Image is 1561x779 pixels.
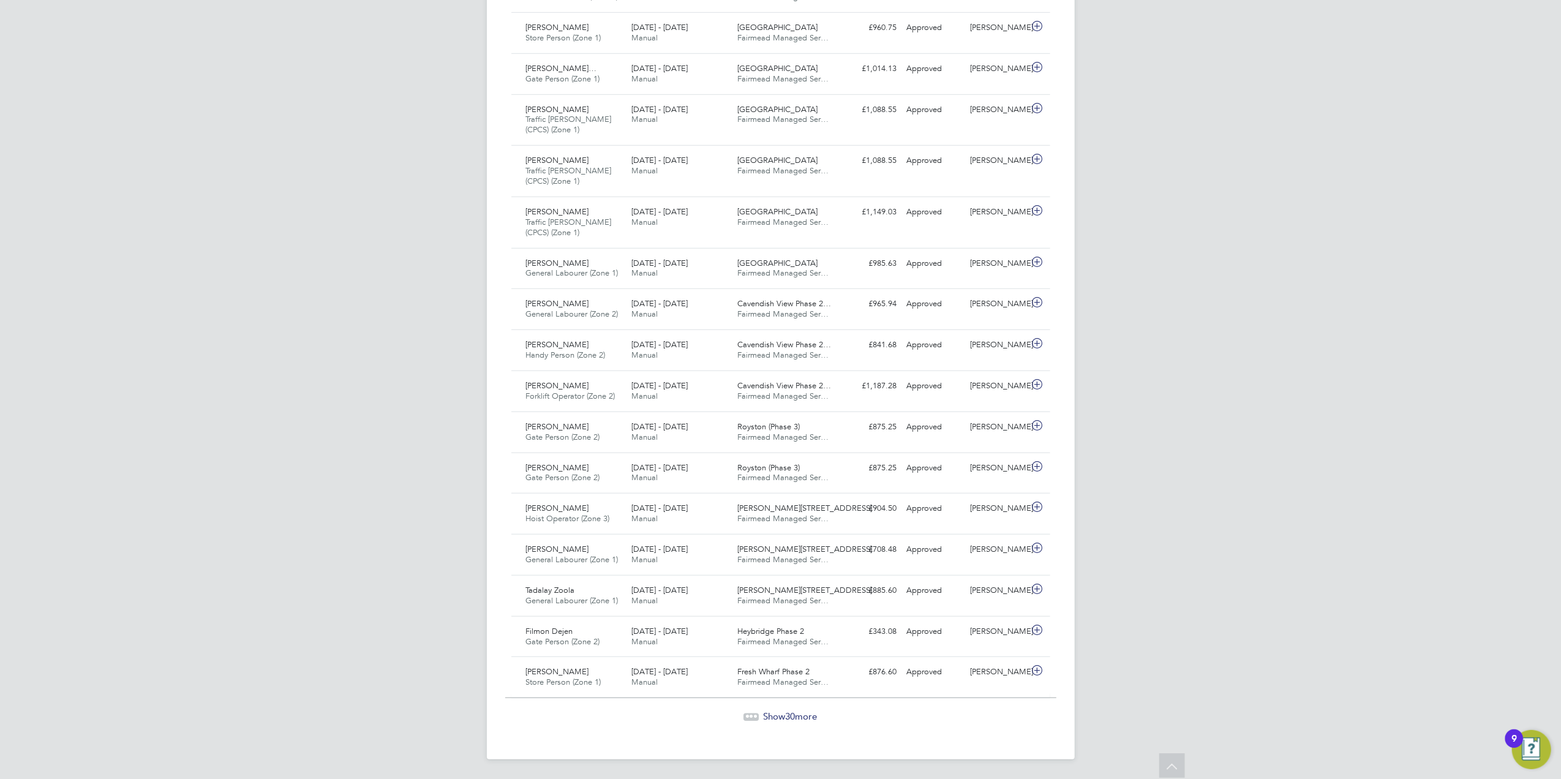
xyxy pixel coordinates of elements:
span: [DATE] - [DATE] [631,63,688,73]
div: [PERSON_NAME] [965,662,1029,682]
span: Cavendish View Phase 2… [737,339,831,350]
span: Gate Person (Zone 2) [526,472,600,483]
div: [PERSON_NAME] [965,202,1029,222]
div: [PERSON_NAME] [965,458,1029,478]
div: Approved [902,335,966,355]
span: [DATE] - [DATE] [631,503,688,513]
span: Fairmead Managed Ser… [737,165,829,176]
span: [PERSON_NAME] [526,206,589,217]
span: [PERSON_NAME] [526,421,589,432]
span: [GEOGRAPHIC_DATA] [737,206,818,217]
div: Approved [902,622,966,642]
div: [PERSON_NAME] [965,540,1029,560]
div: [PERSON_NAME] [965,581,1029,601]
div: Approved [902,662,966,682]
span: Fairmead Managed Ser… [737,595,829,606]
span: Fairmead Managed Ser… [737,432,829,442]
span: Manual [631,114,658,124]
span: Manual [631,391,658,401]
span: [PERSON_NAME]… [526,63,597,73]
span: Manual [631,432,658,442]
div: Approved [902,376,966,396]
div: Approved [902,581,966,601]
span: Fairmead Managed Ser… [737,636,829,647]
div: Approved [902,202,966,222]
span: [DATE] - [DATE] [631,544,688,554]
span: Fairmead Managed Ser… [737,472,829,483]
div: £1,149.03 [838,202,902,222]
div: [PERSON_NAME] [965,151,1029,171]
span: Fairmead Managed Ser… [737,217,829,227]
span: [DATE] - [DATE] [631,626,688,636]
span: [PERSON_NAME] [526,104,589,115]
div: [PERSON_NAME] [965,622,1029,642]
span: [DATE] - [DATE] [631,258,688,268]
div: Approved [902,417,966,437]
div: 9 [1511,739,1517,755]
div: [PERSON_NAME] [965,254,1029,274]
span: Manual [631,165,658,176]
div: Approved [902,254,966,274]
span: Fairmead Managed Ser… [737,114,829,124]
span: Store Person (Zone 1) [526,32,601,43]
span: Store Person (Zone 1) [526,677,601,687]
span: [PERSON_NAME] [526,155,589,165]
span: [PERSON_NAME] [526,258,589,268]
span: Manual [631,32,658,43]
span: Fairmead Managed Ser… [737,350,829,360]
div: [PERSON_NAME] [965,499,1029,519]
span: Fairmead Managed Ser… [737,513,829,524]
span: Show more [764,710,818,722]
span: [PERSON_NAME] [526,22,589,32]
span: [PERSON_NAME] [526,380,589,391]
div: £876.60 [838,662,902,682]
div: £1,187.28 [838,376,902,396]
div: Approved [902,540,966,560]
span: Filmon Dejen [526,626,573,636]
span: [DATE] - [DATE] [631,22,688,32]
div: [PERSON_NAME] [965,335,1029,355]
div: £343.08 [838,622,902,642]
div: Approved [902,458,966,478]
span: Fairmead Managed Ser… [737,677,829,687]
span: Royston (Phase 3) [737,462,800,473]
span: Traffic [PERSON_NAME] (CPCS) (Zone 1) [526,165,612,186]
div: [PERSON_NAME] [965,100,1029,120]
div: [PERSON_NAME] [965,18,1029,38]
span: [GEOGRAPHIC_DATA] [737,258,818,268]
span: [DATE] - [DATE] [631,421,688,432]
span: [GEOGRAPHIC_DATA] [737,22,818,32]
div: [PERSON_NAME] [965,294,1029,314]
span: Manual [631,513,658,524]
span: [DATE] - [DATE] [631,104,688,115]
span: [PERSON_NAME] [526,503,589,513]
span: Manual [631,554,658,565]
span: Fairmead Managed Ser… [737,268,829,278]
div: £841.68 [838,335,902,355]
span: [DATE] - [DATE] [631,380,688,391]
div: £875.25 [838,458,902,478]
span: [DATE] - [DATE] [631,462,688,473]
span: [PERSON_NAME] [526,339,589,350]
span: General Labourer (Zone 2) [526,309,619,319]
span: Forklift Operator (Zone 2) [526,391,615,401]
span: Gate Person (Zone 1) [526,73,600,84]
span: [DATE] - [DATE] [631,206,688,217]
span: General Labourer (Zone 1) [526,595,619,606]
span: 30 [786,710,796,722]
div: £875.25 [838,417,902,437]
span: Handy Person (Zone 2) [526,350,606,360]
span: Manual [631,73,658,84]
span: Manual [631,309,658,319]
span: [PERSON_NAME] [526,298,589,309]
div: Approved [902,59,966,79]
span: Fairmead Managed Ser… [737,554,829,565]
div: [PERSON_NAME] [965,59,1029,79]
span: [DATE] - [DATE] [631,666,688,677]
div: Approved [902,18,966,38]
span: Gate Person (Zone 2) [526,432,600,442]
span: [DATE] - [DATE] [631,585,688,595]
span: [DATE] - [DATE] [631,155,688,165]
span: Fairmead Managed Ser… [737,73,829,84]
span: Fresh Wharf Phase 2 [737,666,810,677]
